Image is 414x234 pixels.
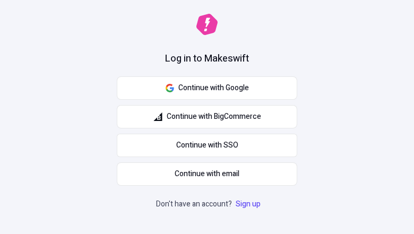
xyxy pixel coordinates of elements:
p: Don't have an account? [156,198,263,210]
button: Continue with email [117,162,297,186]
span: Continue with email [175,168,239,180]
button: Continue with BigCommerce [117,105,297,128]
a: Continue with SSO [117,134,297,157]
button: Continue with Google [117,76,297,100]
a: Sign up [234,198,263,210]
h1: Log in to Makeswift [165,52,249,66]
span: Continue with Google [178,82,249,94]
span: Continue with BigCommerce [167,111,261,123]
